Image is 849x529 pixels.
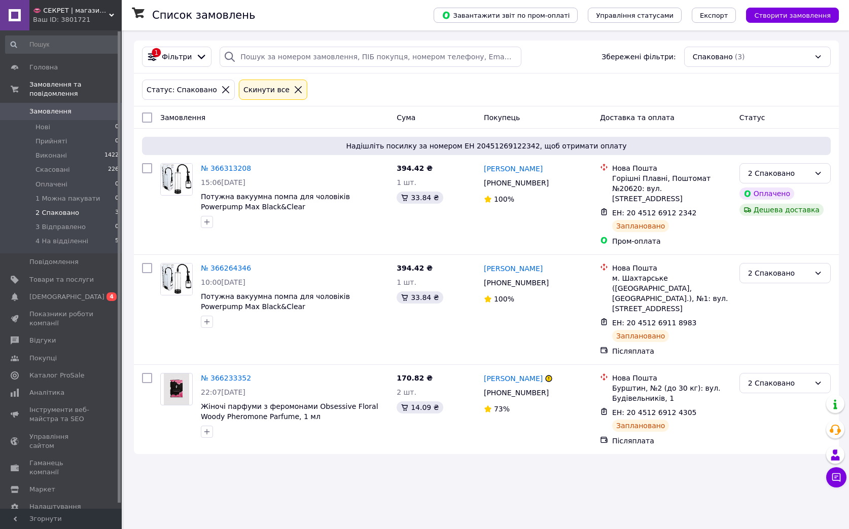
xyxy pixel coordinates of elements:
span: 0 [115,137,119,146]
a: [PERSON_NAME] [484,373,543,384]
span: Гаманець компанії [29,459,94,477]
div: 2 Спаковано [748,377,810,389]
span: ЕН: 20 4512 6911 8983 [612,319,697,327]
span: ЕН: 20 4512 6912 2342 [612,209,697,217]
span: Створити замовлення [754,12,831,19]
div: Дешева доставка [739,204,824,216]
span: 1 Можна пакувати [36,194,100,203]
div: Cкинути все [241,84,292,95]
span: Замовлення [160,114,205,122]
span: Товари та послуги [29,275,94,284]
div: Післяплата [612,346,731,356]
a: Потужна вакуумна помпа для чоловіків Powerpump Max Black&Clear [201,193,350,211]
button: Управління статусами [588,8,682,23]
button: Експорт [692,8,736,23]
img: Фото товару [161,164,192,195]
div: 14.09 ₴ [397,401,443,413]
div: Горішні Плавні, Поштомат №20620: вул. [STREET_ADDRESS] [612,173,731,204]
span: [PHONE_NUMBER] [484,389,549,397]
span: 0 [115,194,119,203]
span: 394.42 ₴ [397,264,433,272]
span: 2 Спаковано [36,208,79,217]
a: Потужна вакуумна помпа для чоловіків Powerpump Max Black&Clear [201,292,350,311]
div: м. Шахтарське ([GEOGRAPHIC_DATA], [GEOGRAPHIC_DATA].), №1: вул. [STREET_ADDRESS] [612,273,731,314]
span: 100% [494,195,514,203]
span: Управління сайтом [29,432,94,450]
a: № 366313208 [201,164,251,172]
input: Пошук [5,35,120,54]
div: Бурштин, №2 (до 30 кг): вул. Будівельників, 1 [612,383,731,403]
span: Нові [36,123,50,132]
a: Фото товару [160,373,193,405]
span: 226 [108,165,119,174]
span: 1 шт. [397,278,416,286]
span: Покупці [29,354,57,363]
span: Виконані [36,151,67,160]
div: Статус: Спаковано [145,84,219,95]
span: 0 [115,180,119,189]
div: 33.84 ₴ [397,291,443,304]
span: Скасовані [36,165,70,174]
button: Створити замовлення [746,8,839,23]
span: Аналітика [29,388,64,397]
a: № 366264346 [201,264,251,272]
span: Налаштування [29,502,81,511]
span: Покупець [484,114,520,122]
div: Ваш ID: 3801721 [33,15,122,24]
a: [PERSON_NAME] [484,164,543,174]
span: Експорт [700,12,728,19]
span: Замовлення та повідомлення [29,80,122,98]
span: 0 [115,123,119,132]
span: ЕН: 20 4512 6912 4305 [612,408,697,417]
a: Фото товару [160,263,193,295]
a: Жіночі парфуми з феромонами Obsessive Floral Woody Pheromone Parfume, 1 мл [201,402,378,421]
span: 3 [115,208,119,217]
span: Збережені фільтри: [602,52,676,62]
span: 1 шт. [397,178,416,186]
span: 4 На відділенні [36,237,88,246]
span: Надішліть посилку за номером ЕН 20451269122342, щоб отримати оплату [146,141,827,151]
div: Заплановано [612,330,669,342]
a: № 366233352 [201,374,251,382]
a: Фото товару [160,163,193,196]
span: 22:07[DATE] [201,388,245,396]
img: Фото товару [164,373,189,405]
img: Фото товару [161,263,192,295]
span: Статус [739,114,765,122]
span: 5 [115,237,119,246]
span: 4 [107,292,117,301]
span: Каталог ProSale [29,371,84,380]
span: 0 [115,222,119,232]
div: Оплачено [739,187,794,200]
span: 3 Відправлено [36,222,86,232]
span: 10:00[DATE] [201,278,245,286]
span: Cума [397,114,415,122]
span: 1422 [104,151,119,160]
div: Нова Пошта [612,163,731,173]
input: Пошук за номером замовлення, ПІБ покупця, номером телефону, Email, номером накладної [220,47,521,67]
span: Показники роботи компанії [29,310,94,328]
span: 15:06[DATE] [201,178,245,186]
span: 100% [494,295,514,303]
div: Заплановано [612,220,669,232]
span: Доставка та оплата [600,114,675,122]
button: Чат з покупцем [826,467,846,487]
span: Управління статусами [596,12,674,19]
span: Прийняті [36,137,67,146]
span: [DEMOGRAPHIC_DATA] [29,292,104,301]
span: (3) [735,53,745,61]
div: Нова Пошта [612,263,731,273]
button: Завантажити звіт по пром-оплаті [434,8,578,23]
span: Фільтри [162,52,192,62]
span: Маркет [29,485,55,494]
h1: Список замовлень [152,9,255,21]
span: Повідомлення [29,257,79,267]
span: Оплачені [36,180,67,189]
span: Інструменти веб-майстра та SEO [29,405,94,424]
span: Відгуки [29,336,56,345]
span: 170.82 ₴ [397,374,433,382]
div: Нова Пошта [612,373,731,383]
